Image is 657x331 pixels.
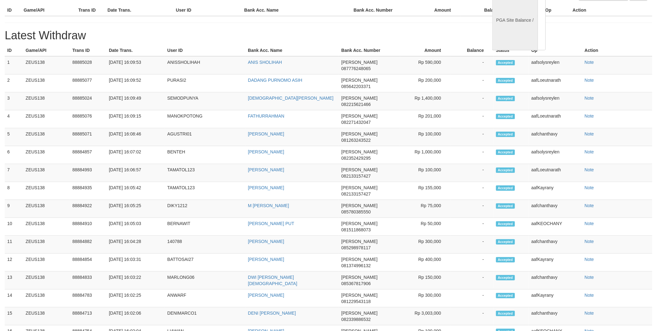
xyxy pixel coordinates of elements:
[341,191,371,196] span: 082133157427
[5,4,21,16] th: ID
[106,200,165,218] td: [DATE] 16:05:25
[165,182,245,200] td: TAMATOL123
[248,113,284,119] a: FATHURRAHMAN
[341,120,371,125] span: 082271432047
[5,146,23,164] td: 6
[529,56,582,74] td: aafsolysreylen
[341,113,378,119] span: [PERSON_NAME]
[5,182,23,200] td: 8
[70,236,106,254] td: 88884882
[23,307,70,325] td: ZEUS138
[341,60,378,65] span: [PERSON_NAME]
[5,254,23,272] td: 12
[543,4,570,16] th: Op
[400,128,450,146] td: Rp 100,000
[529,272,582,290] td: aafchanthavy
[496,132,515,137] span: Accepted
[341,293,378,298] span: [PERSON_NAME]
[585,257,594,262] a: Note
[341,263,371,268] span: 081374996132
[5,290,23,307] td: 14
[341,138,371,143] span: 081263243522
[248,203,289,208] a: M [PERSON_NAME]
[70,218,106,236] td: 88884910
[248,239,284,244] a: [PERSON_NAME]
[585,293,594,298] a: Note
[165,110,245,128] td: MANOKPOTONG
[23,45,70,56] th: Game/API
[23,92,70,110] td: ZEUS138
[165,56,245,74] td: ANISSHOLIHAH
[451,272,494,290] td: -
[23,128,70,146] td: ZEUS138
[496,60,515,65] span: Accepted
[496,78,515,83] span: Accepted
[585,96,594,101] a: Note
[341,167,378,172] span: [PERSON_NAME]
[248,149,284,154] a: [PERSON_NAME]
[341,311,378,316] span: [PERSON_NAME]
[585,221,594,226] a: Note
[406,4,461,16] th: Amount
[165,45,245,56] th: User ID
[341,102,371,107] span: 082215621466
[400,164,450,182] td: Rp 100,000
[529,182,582,200] td: aafKayrany
[23,272,70,290] td: ZEUS138
[585,275,594,280] a: Note
[400,110,450,128] td: Rp 201,000
[248,78,302,83] a: DADANG PURNOMO ASIH
[496,203,515,209] span: Accepted
[496,239,515,245] span: Accepted
[585,185,594,190] a: Note
[70,290,106,307] td: 88884783
[76,4,105,16] th: Trans ID
[341,299,371,304] span: 081229543118
[341,275,378,280] span: [PERSON_NAME]
[451,110,494,128] td: -
[400,45,450,56] th: Amount
[23,290,70,307] td: ZEUS138
[341,281,371,286] span: 085367817906
[496,221,515,227] span: Accepted
[106,164,165,182] td: [DATE] 16:06:57
[585,78,594,83] a: Note
[23,164,70,182] td: ZEUS138
[400,74,450,92] td: Rp 200,000
[341,209,371,214] span: 085780385550
[400,290,450,307] td: Rp 300,000
[23,254,70,272] td: ZEUS138
[496,150,515,155] span: Accepted
[585,311,594,316] a: Note
[106,272,165,290] td: [DATE] 16:03:22
[165,218,245,236] td: BERNAWIT
[451,307,494,325] td: -
[400,182,450,200] td: Rp 155,000
[496,96,515,101] span: Accepted
[529,307,582,325] td: aafchanthavy
[106,290,165,307] td: [DATE] 16:02:25
[341,66,371,71] span: 087776248065
[242,4,351,16] th: Bank Acc. Name
[529,128,582,146] td: aafchanthavy
[248,185,284,190] a: [PERSON_NAME]
[165,146,245,164] td: BENTEH
[529,74,582,92] td: aafLoeutnarath
[585,149,594,154] a: Note
[451,182,494,200] td: -
[400,146,450,164] td: Rp 1,000,000
[496,311,515,316] span: Accepted
[341,156,371,161] span: 082352429295
[339,45,400,56] th: Bank Acc. Number
[248,311,296,316] a: DENI [PERSON_NAME]
[451,200,494,218] td: -
[70,128,106,146] td: 88885071
[496,168,515,173] span: Accepted
[165,92,245,110] td: SEMODPUNYA
[5,200,23,218] td: 9
[70,45,106,56] th: Trans ID
[585,203,594,208] a: Note
[341,245,371,250] span: 085298978117
[585,239,594,244] a: Note
[341,257,378,262] span: [PERSON_NAME]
